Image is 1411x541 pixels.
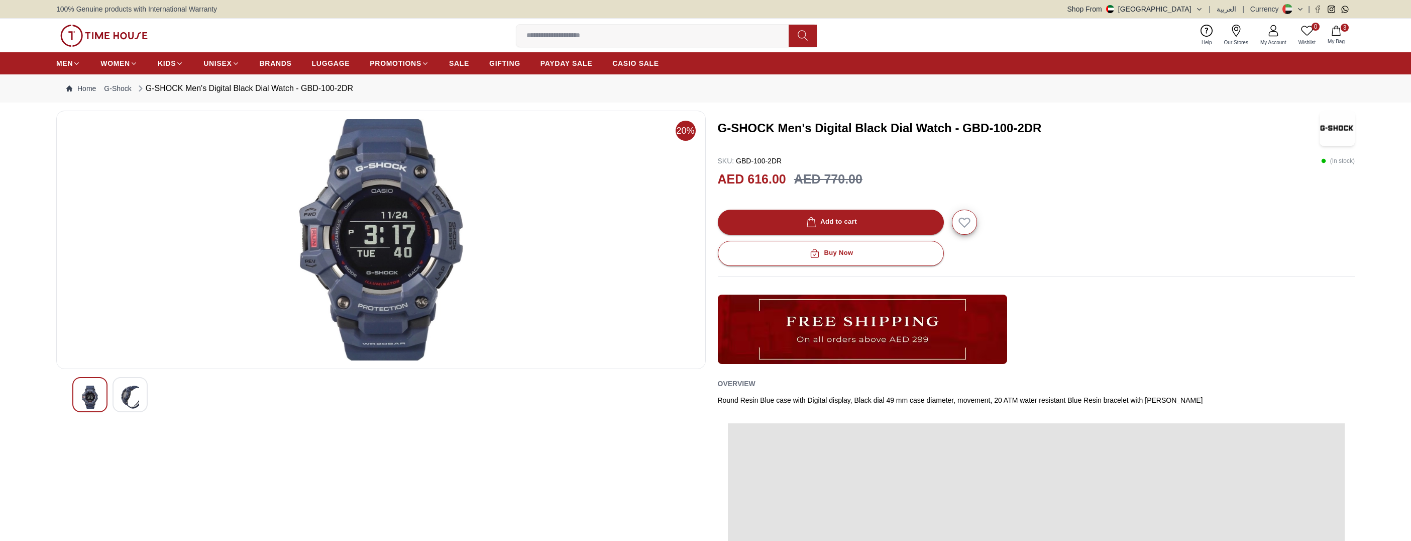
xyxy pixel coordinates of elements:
[370,58,421,68] span: PROMOTIONS
[56,74,1355,103] nav: Breadcrumb
[804,216,857,228] div: Add to cart
[718,157,734,165] span: SKU :
[203,54,239,72] a: UNISEX
[260,58,292,68] span: BRANDS
[612,58,659,68] span: CASIO SALE
[104,83,131,94] a: G-Shock
[1292,23,1322,48] a: 0Wishlist
[1341,24,1349,32] span: 3
[121,386,139,409] img: G-SHOCK Men's Digital Black Dial Watch - GBD-100-2DR
[312,58,350,68] span: LUGGAGE
[489,58,520,68] span: GIFTING
[1322,24,1351,47] button: 3My Bag
[370,54,429,72] a: PROMOTIONS
[718,376,755,391] h2: Overview
[612,54,659,72] a: CASIO SALE
[1308,4,1310,14] span: |
[540,54,592,72] a: PAYDAY SALE
[1067,4,1203,14] button: Shop From[GEOGRAPHIC_DATA]
[65,119,697,360] img: G-SHOCK Men's Digital Black Dial Watch - GBD-100-2DR
[1198,39,1216,46] span: Help
[1314,6,1322,13] a: Facebook
[312,54,350,72] a: LUGGAGE
[1106,5,1114,13] img: United Arab Emirates
[100,58,130,68] span: WOMEN
[1341,6,1349,13] a: Whatsapp
[1328,6,1335,13] a: Instagram
[1242,4,1244,14] span: |
[56,58,73,68] span: MEN
[718,210,944,235] button: Add to cart
[56,54,80,72] a: MEN
[676,121,696,141] span: 20%
[203,58,232,68] span: UNISEX
[158,58,176,68] span: KIDS
[56,4,217,14] span: 100% Genuine products with International Warranty
[1321,156,1355,166] p: ( In stock )
[449,54,469,72] a: SALE
[1217,4,1236,14] button: العربية
[718,170,786,189] h2: AED 616.00
[1256,39,1290,46] span: My Account
[540,58,592,68] span: PAYDAY SALE
[718,156,782,166] p: GBD-100-2DR
[1320,111,1355,146] img: G-SHOCK Men's Digital Black Dial Watch - GBD-100-2DR
[1324,38,1349,45] span: My Bag
[81,386,99,409] img: G-SHOCK Men's Digital Black Dial Watch - GBD-100-2DR
[718,241,944,266] button: Buy Now
[1218,23,1254,48] a: Our Stores
[1220,39,1252,46] span: Our Stores
[66,83,96,94] a: Home
[489,54,520,72] a: GIFTING
[718,295,1007,364] img: ...
[1312,23,1320,31] span: 0
[100,54,138,72] a: WOMEN
[60,25,148,47] img: ...
[1196,23,1218,48] a: Help
[1250,4,1283,14] div: Currency
[718,120,1302,136] h3: G-SHOCK Men's Digital Black Dial Watch - GBD-100-2DR
[794,170,862,189] h3: AED 770.00
[718,395,1355,405] div: Round Resin Blue case with Digital display, Black dial 49 mm case diameter, movement, 20 ATM wate...
[158,54,183,72] a: KIDS
[449,58,469,68] span: SALE
[808,247,853,259] div: Buy Now
[136,82,353,95] div: G-SHOCK Men's Digital Black Dial Watch - GBD-100-2DR
[260,54,292,72] a: BRANDS
[1209,4,1211,14] span: |
[1294,39,1320,46] span: Wishlist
